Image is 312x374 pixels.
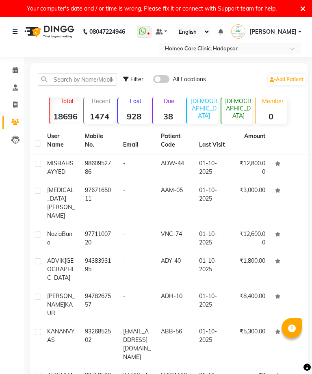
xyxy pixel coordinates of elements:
[268,74,305,85] a: Add Patient
[118,252,156,287] td: -
[239,127,270,145] th: Amount
[156,127,194,154] th: Patient Code
[173,75,206,84] span: All Locations
[118,322,156,366] td: [EMAIL_ADDRESS][DOMAIN_NAME]
[259,97,286,105] p: Member
[80,322,118,366] td: 9326852502
[50,111,80,121] strong: 18696
[156,322,194,366] td: ABB-56
[156,225,194,252] td: VNC-74
[47,230,62,238] span: Nazia
[194,252,232,287] td: 01-10-2025
[80,225,118,252] td: 9771100720
[153,111,184,121] strong: 38
[47,160,70,167] span: MISBAH
[80,181,118,225] td: 9767165011
[80,154,118,181] td: 9860952786
[232,252,270,287] td: ₹1,800.00
[118,154,156,181] td: -
[187,126,218,136] strong: 2490
[256,111,286,121] strong: 0
[232,322,270,366] td: ₹5,300.00
[194,181,232,225] td: 01-10-2025
[47,328,67,335] span: KANAN
[80,252,118,287] td: 9438393195
[154,97,184,105] p: Due
[190,97,218,119] p: [DEMOGRAPHIC_DATA]
[47,257,65,264] span: ADVIK
[118,287,156,322] td: -
[118,181,156,225] td: -
[278,342,304,366] iframe: chat widget
[118,127,156,154] th: Email
[118,111,149,121] strong: 928
[194,154,232,181] td: 01-10-2025
[156,287,194,322] td: ADH-10
[42,127,80,154] th: User Name
[221,126,252,136] strong: 2400
[47,292,75,308] span: [PERSON_NAME]
[232,154,270,181] td: ₹12,800.00
[130,76,143,83] span: Filter
[38,73,117,86] input: Search by Name/Mobile/Email/Code
[194,287,232,322] td: 01-10-2025
[80,127,118,154] th: Mobile No.
[21,20,76,43] img: logo
[231,24,245,39] img: Dr Komal Saste
[194,127,232,154] th: Last Visit
[156,154,194,181] td: ADW-44
[232,181,270,225] td: ₹3,000.00
[89,20,125,43] b: 08047224946
[87,97,115,105] p: Recent
[249,28,297,36] span: [PERSON_NAME]
[27,3,277,14] div: Your computer's date and / or time is wrong, Please fix it or connect with Support team for help.
[194,322,232,366] td: 01-10-2025
[232,287,270,322] td: ₹8,400.00
[121,97,149,105] p: Lost
[156,252,194,287] td: ADY-40
[47,257,74,281] span: [GEOGRAPHIC_DATA]
[80,287,118,322] td: 9478267557
[194,225,232,252] td: 01-10-2025
[225,97,252,119] p: [DEMOGRAPHIC_DATA]
[118,225,156,252] td: -
[156,181,194,225] td: AAM-05
[47,186,75,219] span: [MEDICAL_DATA][PERSON_NAME]
[84,111,115,121] strong: 1474
[232,225,270,252] td: ₹12,600.00
[53,97,80,105] p: Total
